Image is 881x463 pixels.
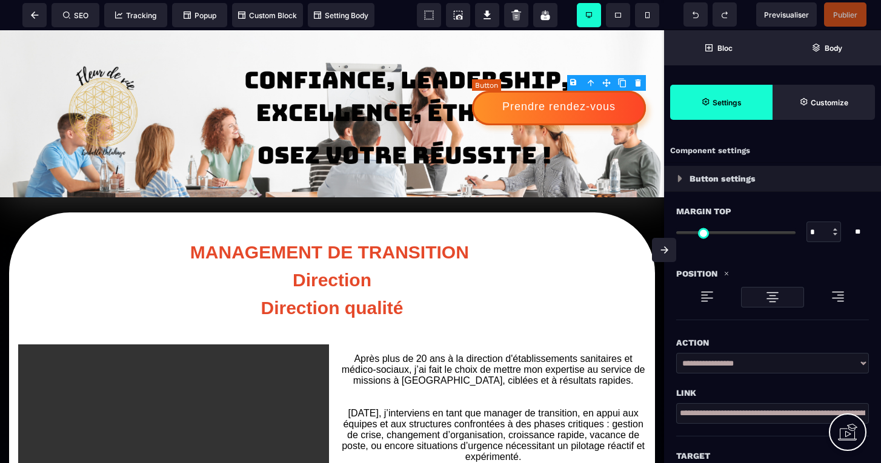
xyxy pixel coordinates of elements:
[676,448,869,463] div: Target
[811,98,848,107] strong: Customize
[446,3,470,27] span: Screenshot
[417,3,441,27] span: View components
[664,30,773,65] span: Open Blocks
[831,289,845,304] img: loading
[700,289,714,304] img: loading
[833,10,857,19] span: Publier
[677,175,682,182] img: loading
[676,386,869,400] div: Link
[765,290,780,304] img: loading
[314,11,368,20] span: Setting Body
[472,61,646,95] button: Prendre rendez-vous
[238,11,297,20] span: Custom Block
[756,2,817,27] span: Preview
[723,271,730,277] img: loading
[717,44,733,53] strong: Bloc
[825,44,842,53] strong: Body
[773,85,875,120] span: Open Style Manager
[713,98,742,107] strong: Settings
[676,266,717,281] p: Position
[63,11,88,20] span: SEO
[676,335,869,350] div: Action
[676,204,731,218] span: Margin Top
[690,171,756,186] p: Button settings
[773,30,881,65] span: Open Layer Manager
[184,11,216,20] span: Popup
[670,85,773,120] span: Settings
[764,10,809,19] span: Previsualiser
[190,212,474,287] b: MANAGEMENT DE TRANSITION Direction Direction qualité
[664,139,881,163] div: Component settings
[115,11,156,20] span: Tracking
